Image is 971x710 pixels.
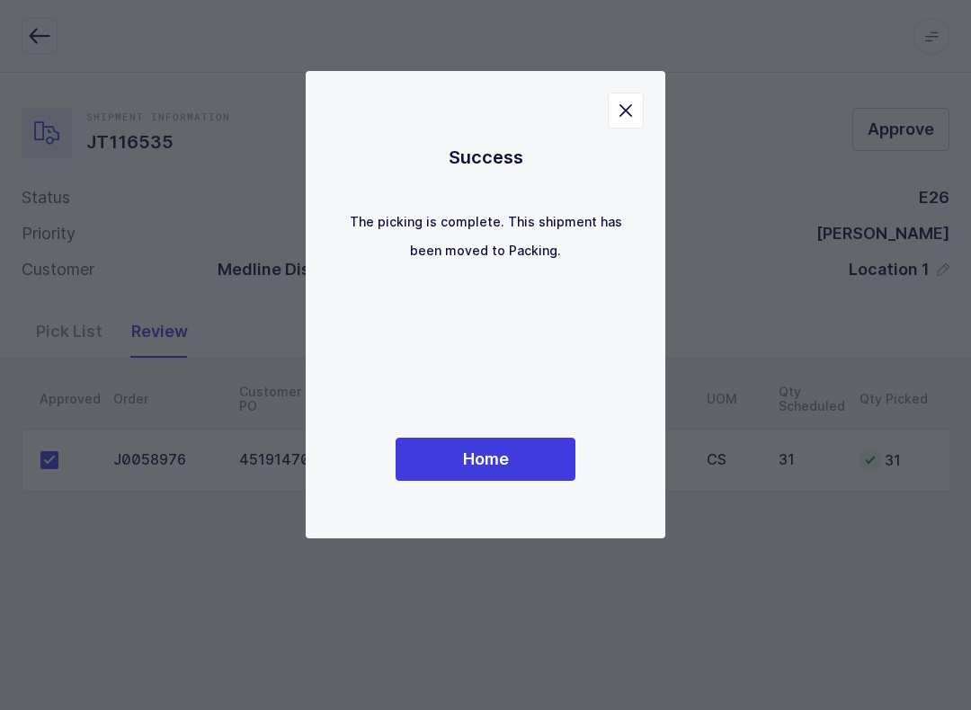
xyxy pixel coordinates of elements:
button: Home [396,438,575,481]
p: The picking is complete. This shipment has been moved to Packing. [342,208,629,265]
button: Close [608,93,644,129]
div: dialog [306,71,665,538]
span: Home [463,448,509,470]
h1: Success [342,143,629,172]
